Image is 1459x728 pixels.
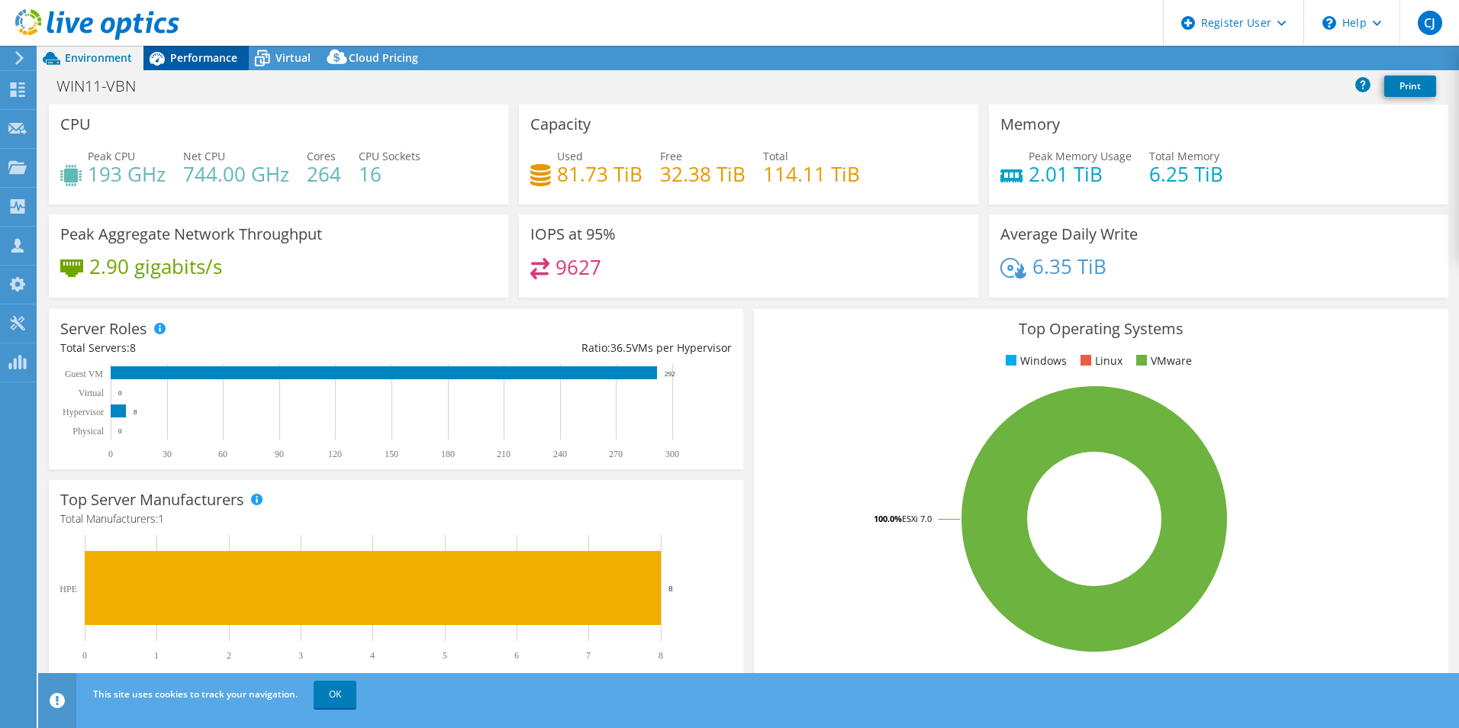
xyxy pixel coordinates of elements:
[765,321,1437,337] h3: Top Operating Systems
[396,340,732,356] div: Ratio: VMs per Hypervisor
[370,650,375,661] text: 4
[65,369,103,379] text: Guest VM
[60,340,396,356] div: Total Servers:
[88,149,135,163] span: Peak CPU
[1149,166,1223,182] h4: 6.25 TiB
[530,226,616,243] h3: IOPS at 95%
[183,166,289,182] h4: 744.00 GHz
[82,650,87,661] text: 0
[60,321,147,337] h3: Server Roles
[314,681,356,708] a: OK
[902,513,932,524] tspan: ESXi 7.0
[88,166,166,182] h4: 193 GHz
[1384,76,1436,97] a: Print
[108,449,113,459] text: 0
[660,166,746,182] h4: 32.38 TiB
[659,650,663,661] text: 8
[158,511,164,526] span: 1
[763,166,860,182] h4: 114.11 TiB
[118,389,122,397] text: 0
[65,50,132,65] span: Environment
[1000,116,1060,133] h3: Memory
[1029,166,1132,182] h4: 2.01 TiB
[307,149,336,163] span: Cores
[60,491,244,508] h3: Top Server Manufacturers
[556,259,601,275] h4: 9627
[60,511,732,527] h4: Total Manufacturers:
[130,340,136,355] span: 8
[134,408,137,416] text: 8
[298,650,303,661] text: 3
[93,688,298,701] span: This site uses cookies to track your navigation.
[89,258,222,275] h4: 2.90 gigabits/s
[227,650,231,661] text: 2
[1029,149,1132,163] span: Peak Memory Usage
[441,449,455,459] text: 180
[79,388,105,398] text: Virtual
[349,50,418,65] span: Cloud Pricing
[1002,353,1067,369] li: Windows
[1000,226,1138,243] h3: Average Daily Write
[530,116,591,133] h3: Capacity
[874,513,902,524] tspan: 100.0%
[50,78,159,95] h1: WIN11-VBN
[60,584,77,594] text: HPE
[218,449,227,459] text: 60
[385,449,398,459] text: 150
[443,650,447,661] text: 5
[72,426,104,436] text: Physical
[609,449,623,459] text: 270
[497,449,510,459] text: 210
[1149,149,1219,163] span: Total Memory
[359,166,420,182] h4: 16
[163,449,172,459] text: 30
[170,50,237,65] span: Performance
[1032,258,1106,275] h4: 6.35 TiB
[60,116,91,133] h3: CPU
[275,50,311,65] span: Virtual
[557,149,583,163] span: Used
[60,226,322,243] h3: Peak Aggregate Network Throughput
[328,449,342,459] text: 120
[118,427,122,435] text: 0
[154,650,159,661] text: 1
[665,370,675,378] text: 292
[763,149,788,163] span: Total
[514,650,519,661] text: 6
[665,449,679,459] text: 300
[359,149,420,163] span: CPU Sockets
[557,166,643,182] h4: 81.73 TiB
[183,149,225,163] span: Net CPU
[63,407,104,417] text: Hypervisor
[1322,16,1336,30] svg: \n
[1418,11,1442,35] span: CJ
[275,449,284,459] text: 90
[668,584,673,593] text: 8
[1077,353,1122,369] li: Linux
[553,449,567,459] text: 240
[586,650,591,661] text: 7
[1132,353,1192,369] li: VMware
[307,166,341,182] h4: 264
[660,149,682,163] span: Free
[610,340,632,355] span: 36.5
